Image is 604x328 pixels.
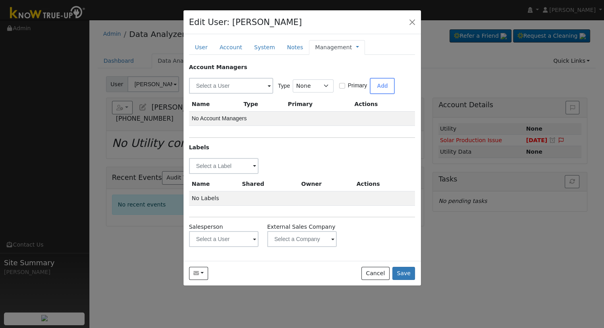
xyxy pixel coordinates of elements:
[248,40,281,55] a: System
[189,223,223,231] label: Salesperson
[189,177,239,191] th: Name
[189,191,415,205] td: No Labels
[189,97,241,112] th: Name
[298,177,353,191] th: Owner
[267,231,337,247] input: Select a Company
[189,231,259,247] input: Select a User
[189,64,247,70] strong: Account Managers
[239,177,298,191] th: Shared
[348,81,367,90] label: Primary
[189,267,208,280] button: cjgteruel@gmail.com
[189,78,273,94] input: Select a User
[392,267,415,280] button: Save
[267,223,336,231] label: External Sales Company
[281,40,309,55] a: Notes
[214,40,248,55] a: Account
[351,97,415,112] th: Actions
[241,97,285,112] th: Type
[285,97,352,112] th: Primary
[189,112,415,126] td: No Account Managers
[189,158,259,174] input: Select a Label
[339,83,345,89] input: Primary
[315,43,352,52] a: Management
[354,177,415,191] th: Actions
[361,267,390,280] button: Cancel
[189,40,214,55] a: User
[278,82,290,90] label: Type
[189,144,209,150] strong: Labels
[370,78,395,94] button: Add
[189,16,302,29] h4: Edit User: [PERSON_NAME]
